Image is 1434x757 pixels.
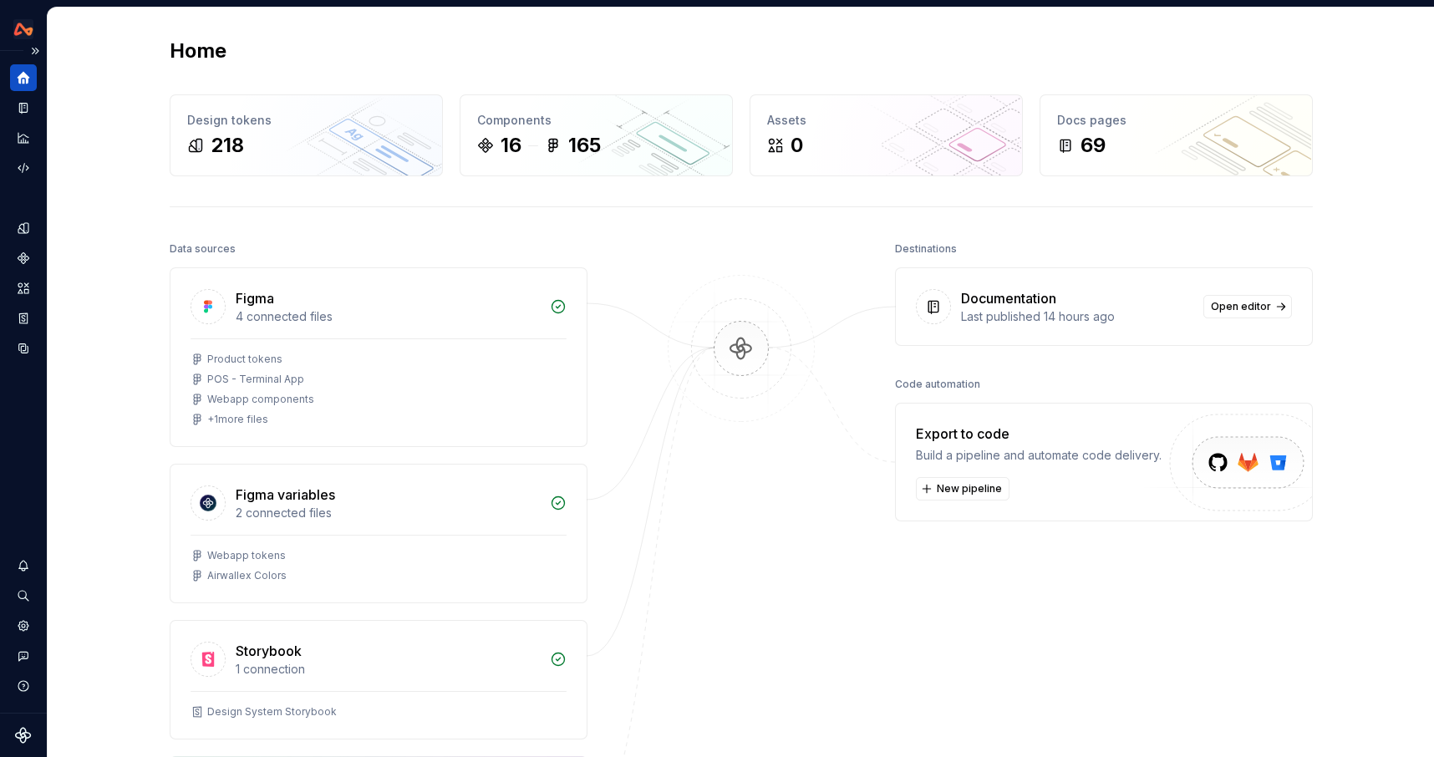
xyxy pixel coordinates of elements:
a: Design tokens [10,215,37,241]
div: Last published 14 hours ago [961,308,1193,325]
a: Components16165 [460,94,733,176]
a: Settings [10,612,37,639]
div: 1 connection [236,661,540,678]
div: Docs pages [1057,112,1295,129]
div: Webapp components [207,393,314,406]
a: Docs pages69 [1040,94,1313,176]
span: Open editor [1211,300,1271,313]
div: Assets [767,112,1005,129]
div: Data sources [170,237,236,261]
a: Components [10,245,37,272]
a: Analytics [10,124,37,151]
button: Expand sidebar [23,39,47,63]
div: 16 [501,132,521,159]
div: 165 [568,132,601,159]
a: Documentation [10,94,37,121]
button: Search ⌘K [10,582,37,609]
a: Storybook1 connectionDesign System Storybook [170,620,587,739]
div: Destinations [895,237,957,261]
a: Data sources [10,335,37,362]
div: 4 connected files [236,308,540,325]
svg: Supernova Logo [15,727,32,744]
a: Code automation [10,155,37,181]
button: New pipeline [916,477,1009,500]
a: Home [10,64,37,91]
img: 0733df7c-e17f-4421-95a9-ced236ef1ff0.png [13,19,33,39]
span: New pipeline [937,482,1002,495]
div: Figma [236,288,274,308]
div: 218 [211,132,244,159]
div: Design System Storybook [207,705,337,719]
div: Build a pipeline and automate code delivery. [916,447,1162,464]
div: Storybook [236,641,302,661]
div: 69 [1081,132,1106,159]
a: Assets [10,275,37,302]
div: Webapp tokens [207,549,286,562]
div: Airwallex Colors [207,569,287,582]
button: Notifications [10,552,37,579]
div: 2 connected files [236,505,540,521]
div: Product tokens [207,353,282,366]
div: POS - Terminal App [207,373,304,386]
a: Assets0 [750,94,1023,176]
a: Figma4 connected filesProduct tokensPOS - Terminal AppWebapp components+1more files [170,267,587,447]
div: 0 [791,132,803,159]
div: Components [477,112,715,129]
div: Figma variables [236,485,335,505]
div: Export to code [916,424,1162,444]
a: Design tokens218 [170,94,443,176]
div: Code automation [895,373,980,396]
button: Contact support [10,643,37,669]
div: Design tokens [187,112,425,129]
h2: Home [170,38,226,64]
div: + 1 more files [207,413,268,426]
a: Open editor [1203,295,1292,318]
a: Figma variables2 connected filesWebapp tokensAirwallex Colors [170,464,587,603]
a: Storybook stories [10,305,37,332]
div: Documentation [961,288,1056,308]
